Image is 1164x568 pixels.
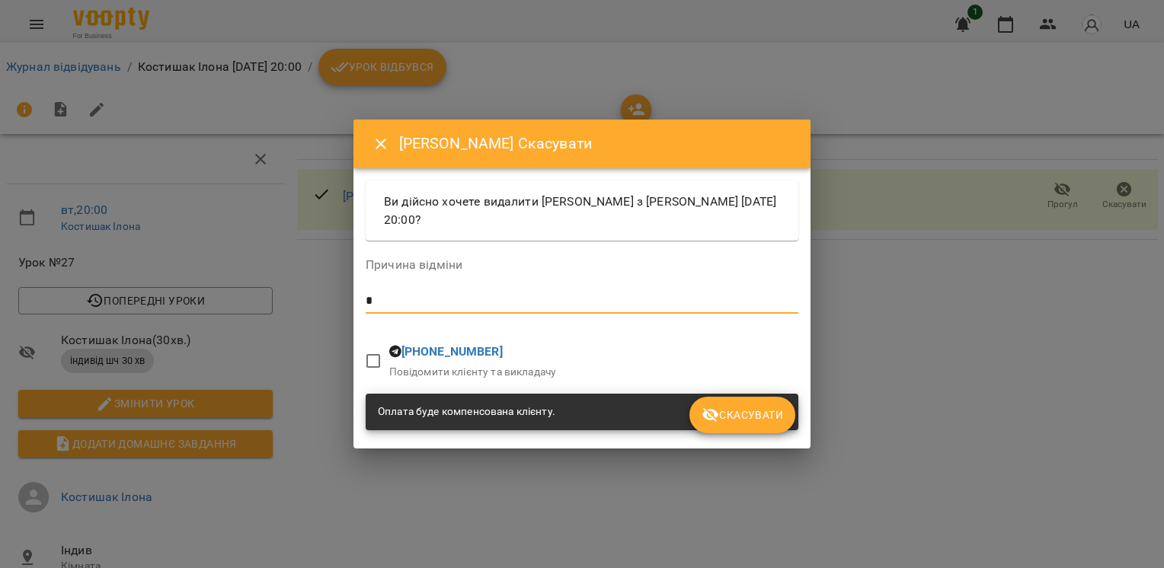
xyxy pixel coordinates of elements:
[366,259,798,271] label: Причина відміни
[363,126,399,162] button: Close
[399,132,792,155] h6: [PERSON_NAME] Скасувати
[366,180,798,241] div: Ви дійсно хочете видалити [PERSON_NAME] з [PERSON_NAME] [DATE] 20:00?
[702,406,783,424] span: Скасувати
[389,365,557,380] p: Повідомити клієнту та викладачу
[401,344,503,359] a: [PHONE_NUMBER]
[378,398,555,426] div: Оплата буде компенсована клієнту.
[689,397,795,433] button: Скасувати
